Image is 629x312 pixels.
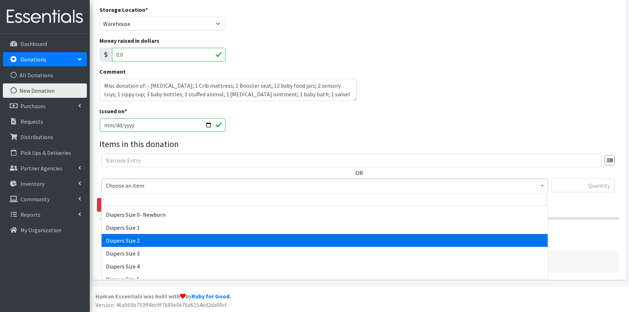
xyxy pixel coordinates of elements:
[3,130,87,144] a: Distributions
[95,293,231,300] strong: Human Essentials was built with by .
[102,234,548,247] li: Diapers Size 2
[102,208,548,221] li: Diapers Size 0- Newborn
[20,165,62,172] p: Partner Agencies
[97,198,133,212] a: Remove
[20,226,61,234] p: My Organization
[100,138,619,151] legend: Items in this donation
[102,260,548,273] li: Diapers Size 4
[3,114,87,129] a: Requests
[3,5,87,29] img: HumanEssentials
[101,179,548,192] span: Choose an item
[551,179,615,192] input: Quantity
[3,37,87,51] a: Dashboard
[20,133,53,141] p: Distributions
[3,161,87,175] a: Partner Agencies
[20,118,43,125] p: Requests
[3,192,87,206] a: Community
[20,56,46,63] p: Donations
[3,99,87,113] a: Purchases
[3,83,87,98] a: New Donation
[20,211,41,218] p: Reports
[3,176,87,191] a: Inventory
[102,247,548,260] li: Diapers Size 3
[356,169,363,177] label: OR
[102,273,548,286] li: Diapers Size 5
[20,102,46,110] p: Purchases
[100,5,148,14] label: Storage Location
[3,223,87,237] a: My Organization
[3,207,87,222] a: Reports
[20,180,45,187] p: Inventory
[95,301,227,308] span: Version: 46a569b793ff4bc9f7689e0e76d6154ed2da00cf
[3,52,87,66] a: Donations
[20,40,47,47] p: Dashboard
[101,153,602,167] input: Barcode Entry
[102,221,548,234] li: Diapers Size 1
[20,149,71,156] p: Pick Ups & Deliveries
[3,146,87,160] a: Pick Ups & Deliveries
[3,68,87,82] a: All Donations
[20,196,50,203] p: Community
[106,180,544,191] span: Choose an item
[100,67,126,76] label: Comment
[100,36,160,45] label: Money raised in dollars
[146,6,148,13] abbr: required
[192,293,229,300] a: Ruby for Good
[125,107,127,115] abbr: required
[100,107,127,115] label: Issued on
